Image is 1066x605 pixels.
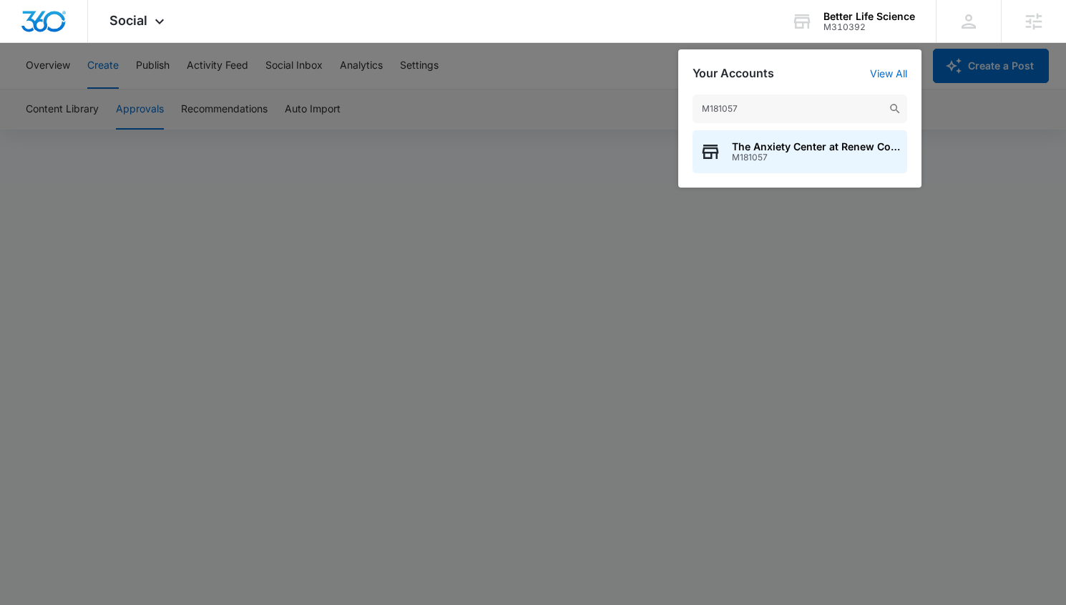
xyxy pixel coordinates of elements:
[693,95,907,123] input: Search Accounts
[693,130,907,173] button: The Anxiety Center at Renew CounselingM181057
[870,67,907,79] a: View All
[109,13,147,28] span: Social
[732,141,900,153] span: The Anxiety Center at Renew Counseling
[823,11,915,22] div: account name
[823,22,915,32] div: account id
[732,153,900,163] span: M181057
[693,67,774,80] h2: Your Accounts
